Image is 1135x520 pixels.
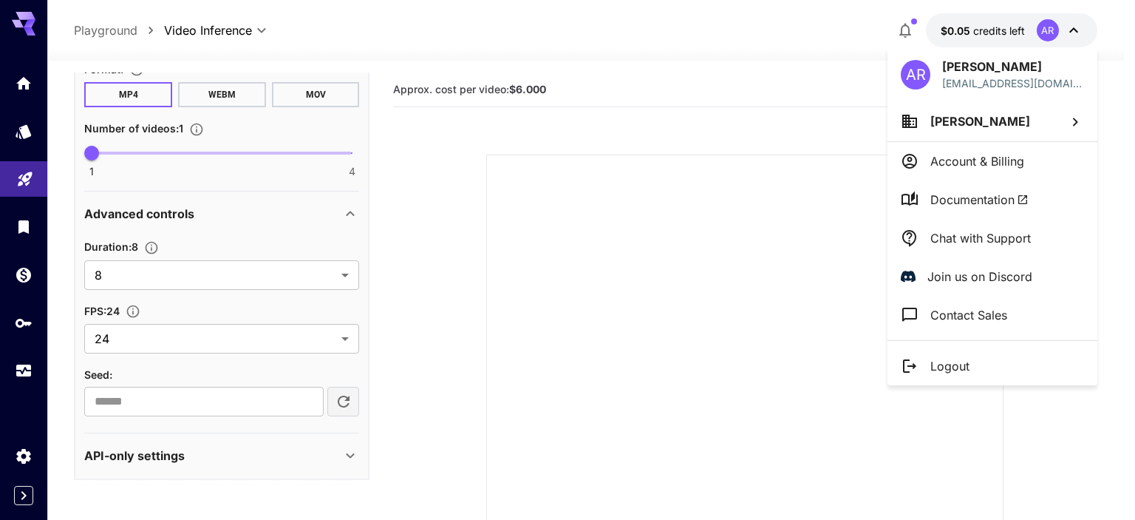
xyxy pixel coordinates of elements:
p: Chat with Support [930,229,1031,247]
p: [EMAIL_ADDRESS][DOMAIN_NAME] [942,75,1084,91]
button: [PERSON_NAME] [887,101,1097,141]
p: Join us on Discord [927,268,1032,286]
p: Contact Sales [930,306,1007,324]
span: Documentation [930,191,1029,209]
p: Logout [930,357,969,375]
p: Account & Billing [930,152,1024,170]
p: [PERSON_NAME] [942,58,1084,75]
span: [PERSON_NAME] [930,114,1030,129]
div: AR [901,60,930,90]
div: aramyramadan@gmail.com [942,75,1084,91]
